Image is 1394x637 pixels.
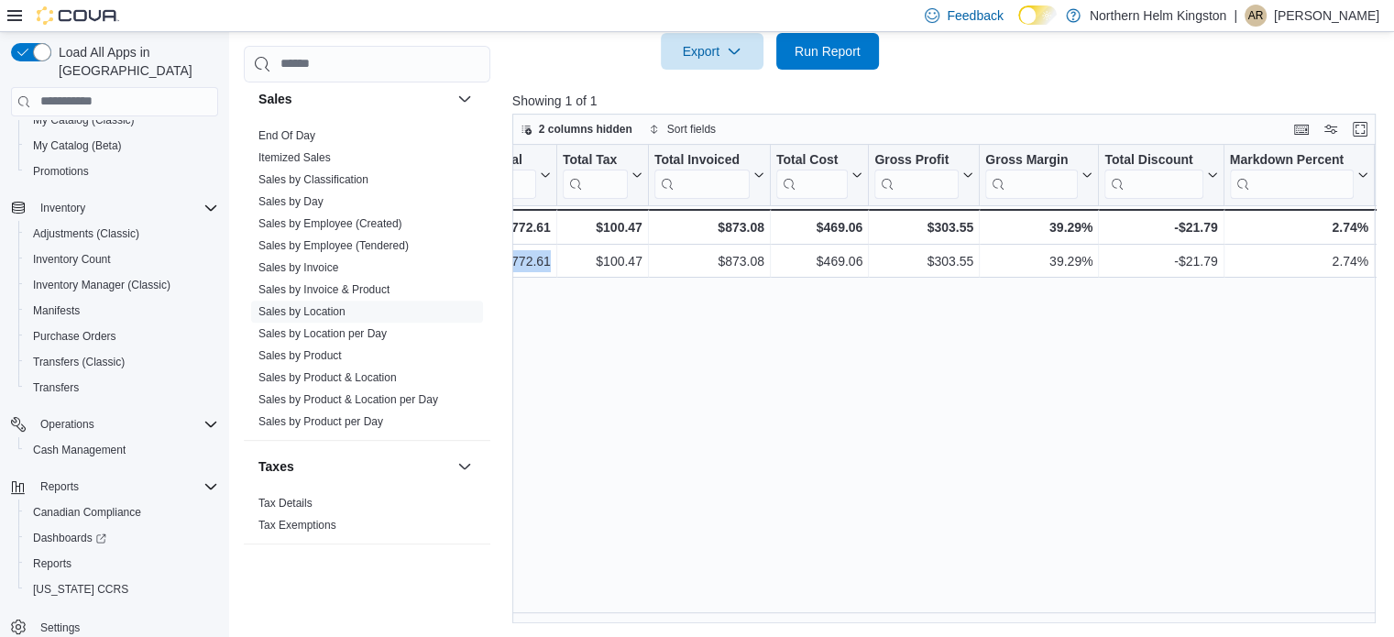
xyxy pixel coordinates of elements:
[26,274,218,296] span: Inventory Manager (Classic)
[258,238,409,253] span: Sales by Employee (Tendered)
[258,90,450,108] button: Sales
[26,109,142,131] a: My Catalog (Classic)
[33,164,89,179] span: Promotions
[18,133,225,159] button: My Catalog (Beta)
[258,172,368,187] span: Sales by Classification
[258,496,313,511] span: Tax Details
[33,505,141,520] span: Canadian Compliance
[26,377,86,399] a: Transfers
[258,129,315,142] a: End Of Day
[33,531,106,545] span: Dashboards
[33,197,218,219] span: Inventory
[18,107,225,133] button: My Catalog (Classic)
[26,527,114,549] a: Dashboards
[672,33,752,70] span: Export
[258,497,313,510] a: Tax Details
[1018,5,1057,25] input: Dark Mode
[33,329,116,344] span: Purchase Orders
[18,437,225,463] button: Cash Management
[26,248,218,270] span: Inventory Count
[40,417,94,432] span: Operations
[258,415,383,428] a: Sales by Product per Day
[26,377,218,399] span: Transfers
[874,216,973,238] div: $303.55
[454,88,476,110] button: Sales
[18,349,225,375] button: Transfers (Classic)
[258,261,338,274] a: Sales by Invoice
[258,370,397,385] span: Sales by Product & Location
[18,272,225,298] button: Inventory Manager (Classic)
[18,375,225,401] button: Transfers
[258,518,336,533] span: Tax Exemptions
[26,223,147,245] a: Adjustments (Classic)
[26,578,218,600] span: Washington CCRS
[26,135,129,157] a: My Catalog (Beta)
[776,33,879,70] button: Run Report
[258,217,402,230] a: Sales by Employee (Created)
[4,412,225,437] button: Operations
[258,304,346,319] span: Sales by Location
[258,239,409,252] a: Sales by Employee (Tendered)
[26,135,218,157] span: My Catalog (Beta)
[4,195,225,221] button: Inventory
[563,216,642,238] div: $100.47
[51,43,218,80] span: Load All Apps in [GEOGRAPHIC_DATA]
[37,6,119,25] img: Cova
[33,113,135,127] span: My Catalog (Classic)
[244,125,490,440] div: Sales
[661,33,763,70] button: Export
[947,6,1003,25] span: Feedback
[454,456,476,478] button: Taxes
[26,351,132,373] a: Transfers (Classic)
[4,474,225,500] button: Reports
[539,122,632,137] span: 2 columns hidden
[258,282,390,297] span: Sales by Invoice & Product
[667,122,716,137] span: Sort fields
[258,519,336,532] a: Tax Exemptions
[33,226,139,241] span: Adjustments (Classic)
[471,216,551,238] div: $772.61
[1349,118,1371,140] button: Enter fullscreen
[258,260,338,275] span: Sales by Invoice
[33,413,102,435] button: Operations
[1104,216,1217,238] div: -$21.79
[33,252,111,267] span: Inventory Count
[26,501,218,523] span: Canadian Compliance
[26,325,124,347] a: Purchase Orders
[26,109,218,131] span: My Catalog (Classic)
[40,621,80,635] span: Settings
[26,223,218,245] span: Adjustments (Classic)
[33,556,71,571] span: Reports
[985,216,1092,238] div: 39.29%
[26,248,118,270] a: Inventory Count
[33,278,170,292] span: Inventory Manager (Classic)
[26,300,218,322] span: Manifests
[26,274,178,296] a: Inventory Manager (Classic)
[18,525,225,551] a: Dashboards
[258,348,342,363] span: Sales by Product
[33,197,93,219] button: Inventory
[1320,118,1342,140] button: Display options
[654,216,764,238] div: $873.08
[33,476,86,498] button: Reports
[258,151,331,164] a: Itemized Sales
[244,492,490,544] div: Taxes
[258,283,390,296] a: Sales by Invoice & Product
[1018,25,1019,26] span: Dark Mode
[1274,5,1379,27] p: [PERSON_NAME]
[642,118,723,140] button: Sort fields
[1229,216,1367,238] div: 2.74%
[26,578,136,600] a: [US_STATE] CCRS
[258,150,331,165] span: Itemized Sales
[33,413,218,435] span: Operations
[26,439,133,461] a: Cash Management
[33,443,126,457] span: Cash Management
[258,457,450,476] button: Taxes
[26,300,87,322] a: Manifests
[258,195,324,208] a: Sales by Day
[33,380,79,395] span: Transfers
[26,439,218,461] span: Cash Management
[258,393,438,406] a: Sales by Product & Location per Day
[258,327,387,340] a: Sales by Location per Day
[258,414,383,429] span: Sales by Product per Day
